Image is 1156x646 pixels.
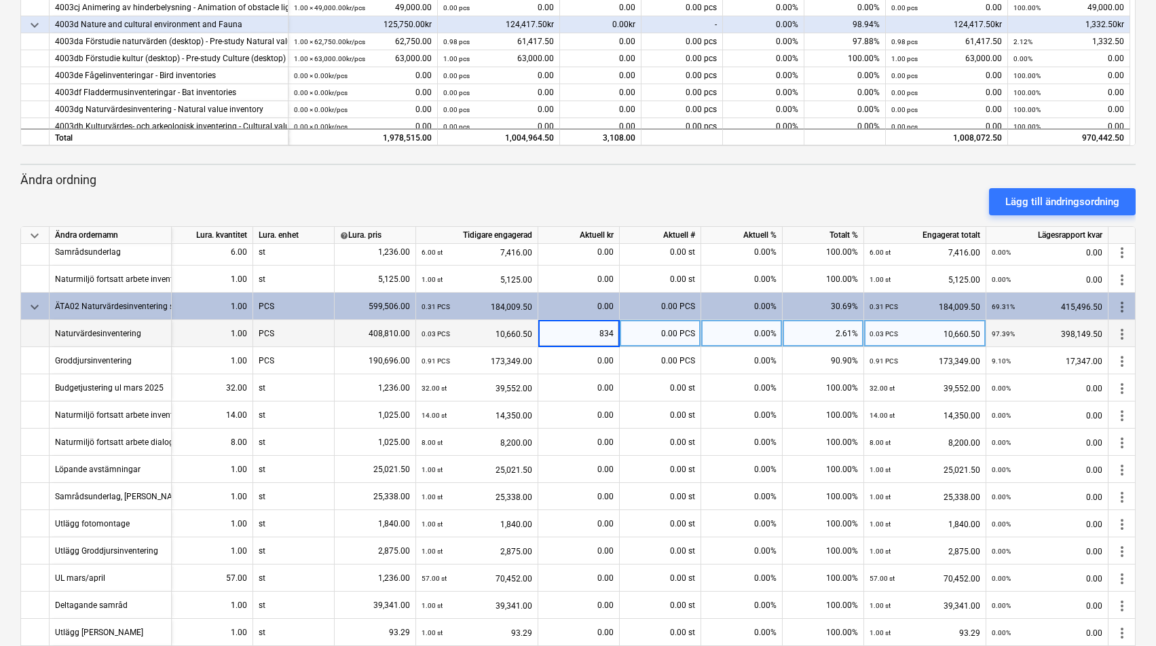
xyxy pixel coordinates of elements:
small: 0.00 pcs [443,72,470,79]
div: 1.00 [177,266,247,293]
div: 0.00 [544,401,614,429]
small: 0.98 pcs [891,38,918,46]
div: 0.00 [443,118,554,135]
div: 0.00 [992,374,1102,402]
div: 0.00 st [620,483,701,510]
div: 0.00 [294,84,432,101]
div: 25,021.50 [340,456,410,483]
div: 7,416.00 [870,238,980,266]
div: 100.00% [783,619,864,646]
div: 173,349.00 [870,347,980,375]
div: 7,416.00 [422,238,532,266]
div: 0.00 PCS [620,320,701,347]
button: Lägg till ändringsordning [989,188,1136,215]
div: 8,200.00 [422,429,532,456]
div: 0.00% [701,483,783,510]
div: 100.00% [783,483,864,510]
div: 0.00% [701,619,783,646]
div: 4003de Fågelinventeringar - Bird inventories [55,67,282,84]
div: Budgetjustering ul mars 2025 [55,374,164,401]
div: 0.00 pcs [641,67,723,84]
div: 2.61% [783,320,864,347]
div: 100.00% [783,537,864,564]
span: more_vert [1114,516,1130,532]
div: 0.00 st [620,266,701,293]
div: 1,332.50kr [1008,16,1130,33]
small: 0.00 pcs [443,123,470,130]
small: 6.00 st [870,249,891,256]
div: Totalt % [783,227,864,244]
div: Samrådsunderlag, möte etc [55,483,199,509]
div: st [253,483,335,510]
small: 0.00 × 0.00kr / pcs [294,72,348,79]
div: 100.00% [783,510,864,537]
small: 0.00 pcs [891,89,918,96]
span: more_vert [1114,407,1130,423]
div: 0.00% [701,510,783,537]
div: 61,417.50 [443,33,554,50]
div: Naturmiljö fortsatt arbete inventering [55,266,191,292]
div: Naturmiljö fortsatt arbete dialog kund inventeringar [55,429,244,455]
div: 0.00% [804,118,886,135]
div: 0.00 pcs [641,33,723,50]
small: 14.00 st [422,412,447,419]
div: 30.69% [783,293,864,320]
div: 100.00% [783,456,864,483]
div: 0.00 [891,118,1002,135]
div: 0.00% [804,101,886,118]
div: 0.00 [443,67,554,84]
small: 1.00 st [422,276,443,283]
small: 0.00 × 0.00kr / pcs [294,106,348,113]
div: 1,978,515.00 [294,130,432,147]
small: 100.00% [1013,89,1041,96]
small: 1.00 × 49,000.00kr / pcs [294,4,365,12]
div: Ändra ordernamn [50,227,172,244]
div: Lura. pris [340,227,410,244]
div: 1,008,072.50 [886,128,1008,145]
small: 1.00 × 62,750.00kr / pcs [294,38,365,46]
div: 63,000.00 [443,50,554,67]
div: 184,009.50 [422,293,532,321]
div: 63,000.00 [891,50,1002,67]
div: 1,236.00 [340,238,410,266]
div: 0.00 [544,429,614,456]
div: 100.00% [783,374,864,401]
div: 100.00% [783,401,864,429]
span: keyboard_arrow_down [26,17,43,33]
small: 0.00 pcs [443,106,470,113]
div: 10,660.50 [422,320,532,348]
div: Tidigare engagerad [416,227,538,244]
small: 100.00% [1013,106,1041,113]
div: 124,417.50kr [886,16,1008,33]
div: 190,696.00 [340,347,410,374]
div: 0.00 st [620,510,701,537]
div: Aktuell kr [538,227,620,244]
div: 0.00 [544,483,614,510]
div: 0.00% [723,84,804,101]
div: 98.94% [804,16,886,33]
div: 8.00 [177,429,247,456]
div: 39,552.00 [422,374,532,402]
div: st [253,266,335,293]
div: st [253,374,335,401]
small: 100.00% [1013,123,1041,130]
div: 0.00% [701,564,783,592]
div: Total [50,128,288,145]
div: ÄTA02 Naturvärdesinventering samt groddjursinventering [55,293,267,319]
div: 0.00 [891,101,1002,118]
div: 3,108.00 [560,128,641,145]
div: 39,552.00 [870,374,980,402]
div: 25,338.00 [422,483,532,511]
div: 5,125.00 [422,266,532,293]
small: 0.00% [992,384,1011,392]
span: more_vert [1114,244,1130,260]
div: 0.00% [701,401,783,429]
div: 0.00 pcs [641,84,723,101]
span: more_vert [1114,624,1130,641]
div: 0.00 [992,483,1102,511]
div: 0.00 [443,84,554,101]
span: help [340,231,348,239]
div: 0.00 st [620,429,701,456]
p: Ändra ordning [20,172,1136,188]
small: 100.00% [1013,4,1041,12]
